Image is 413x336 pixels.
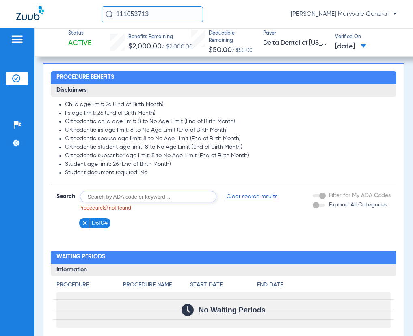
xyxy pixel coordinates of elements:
[65,152,391,160] li: Orthodontic subscriber age limit: 8 to No Age Limit (End of Birth Month)
[291,10,397,18] span: [PERSON_NAME] Maryvale General
[335,41,366,52] span: [DATE]
[56,281,123,289] h4: Procedure
[65,110,391,117] li: Irs age limit: 26 (End of Birth Month)
[190,281,257,292] app-breakdown-title: Start Date
[65,161,391,168] li: Student age limit: 26 (End of Birth Month)
[51,84,396,97] h3: Disclaimers
[65,144,391,151] li: Orthodontic student age limit: 8 to No Age Limit (End of Birth Month)
[51,251,396,264] h2: Waiting Periods
[68,38,91,48] span: Active
[79,205,277,212] p: Procedure(s) not found
[65,169,391,177] li: Student document required: No
[257,281,391,292] app-breakdown-title: End Date
[263,30,328,37] span: Payer
[51,264,396,277] h3: Information
[209,46,232,54] span: $50.00
[102,6,203,22] input: Search for patients
[227,193,277,201] span: Clear search results
[80,191,216,202] input: Search by ADA code or keyword…
[123,281,190,289] h4: Procedure Name
[56,193,75,201] span: Search
[327,191,391,200] label: Filter for My ADA Codes
[372,297,413,336] iframe: Chat Widget
[65,127,391,134] li: Orthodontic irs age limit: 8 to No Age Limit (End of Birth Month)
[209,30,256,44] span: Deductible Remaining
[82,220,88,226] img: x.svg
[335,34,400,41] span: Verified On
[68,30,91,37] span: Status
[232,48,253,53] span: / $50.00
[190,281,257,289] h4: Start Date
[162,44,193,50] span: / $2,000.00
[257,281,391,289] h4: End Date
[51,71,396,84] h2: Procedure Benefits
[199,306,265,314] span: No Waiting Periods
[65,101,391,108] li: Child age limit: 26 (End of Birth Month)
[329,202,387,208] span: Expand All Categories
[182,304,194,316] img: Calendar
[106,11,113,18] img: Search Icon
[263,38,328,48] span: Delta Dental of [US_STATE]
[65,118,391,126] li: Orthodontic child age limit: 8 to No Age Limit (End of Birth Month)
[11,35,24,44] img: hamburger-icon
[65,135,391,143] li: Orthodontic spouse age limit: 8 to No Age Limit (End of Birth Month)
[128,34,193,41] span: Benefits Remaining
[16,6,44,20] img: Zuub Logo
[56,281,123,292] app-breakdown-title: Procedure
[92,219,108,227] span: D6104
[128,43,162,50] span: $2,000.00
[123,281,190,292] app-breakdown-title: Procedure Name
